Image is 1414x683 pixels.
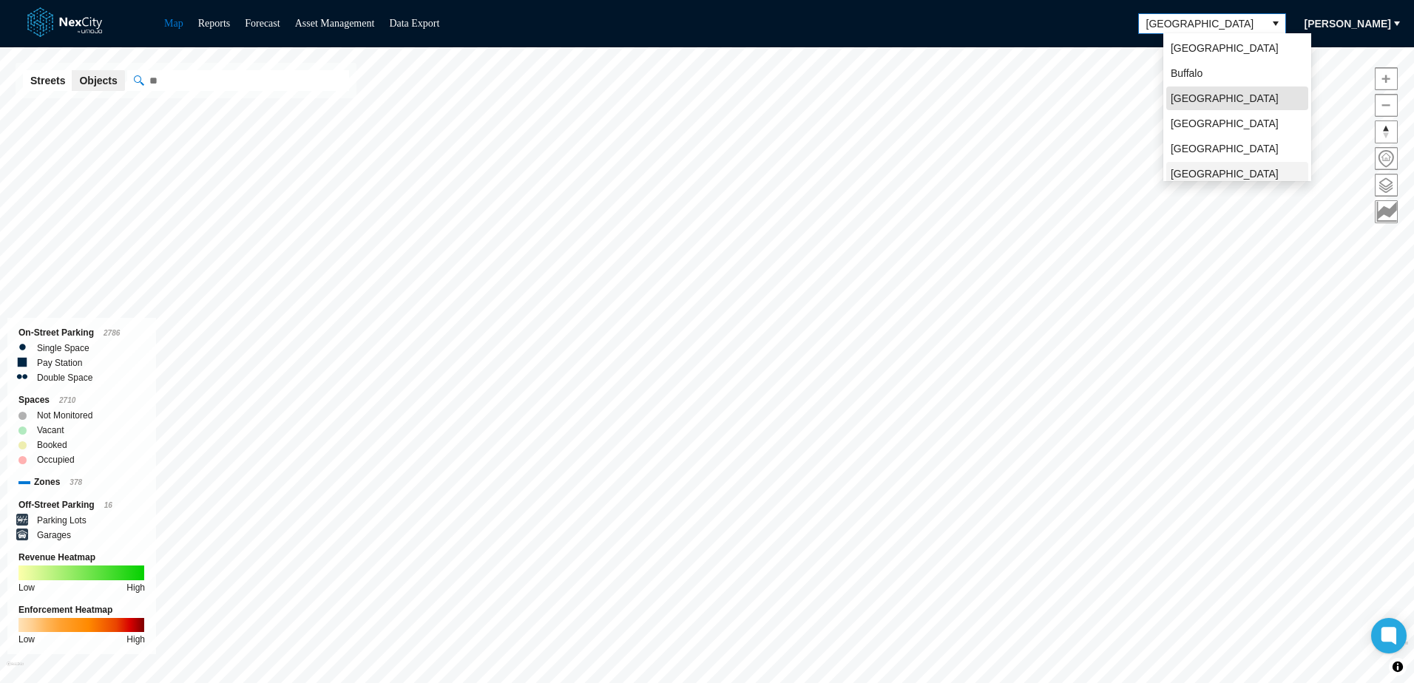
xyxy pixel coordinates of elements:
a: Forecast [245,18,280,29]
span: 378 [70,478,82,486]
span: Zoom in [1376,68,1397,89]
button: Objects [72,70,124,91]
span: Zoom out [1376,95,1397,116]
button: Layers management [1375,174,1398,197]
button: [PERSON_NAME] [1295,12,1401,35]
label: Garages [37,528,71,543]
a: Map [164,18,183,29]
label: Vacant [37,423,64,438]
span: [GEOGRAPHIC_DATA] [1171,41,1279,55]
div: High [126,580,145,595]
span: [GEOGRAPHIC_DATA] [1146,16,1259,31]
div: Off-Street Parking [18,497,145,513]
div: Spaces [18,393,145,408]
span: [GEOGRAPHIC_DATA] [1171,91,1279,106]
span: Streets [30,73,65,88]
button: Key metrics [1375,200,1398,223]
a: Data Export [389,18,439,29]
label: Double Space [37,370,92,385]
a: Reports [198,18,231,29]
span: Reset bearing to north [1376,121,1397,143]
label: Parking Lots [37,513,87,528]
div: Low [18,632,35,647]
a: Asset Management [295,18,375,29]
span: 2786 [104,329,120,337]
label: Occupied [37,452,75,467]
div: Low [18,580,35,595]
label: Single Space [37,341,89,356]
button: Streets [23,70,72,91]
button: Home [1375,147,1398,170]
button: Toggle attribution [1389,658,1407,676]
span: Objects [79,73,117,88]
span: Buffalo [1171,66,1202,81]
label: Pay Station [37,356,82,370]
label: Booked [37,438,67,452]
button: Zoom in [1375,67,1398,90]
div: Zones [18,475,145,490]
span: [GEOGRAPHIC_DATA] [1171,141,1279,156]
img: enforcement [18,618,144,632]
img: revenue [18,565,144,580]
div: High [126,632,145,647]
button: Reset bearing to north [1375,120,1398,143]
span: Toggle attribution [1393,659,1402,675]
span: 16 [104,501,112,509]
span: [PERSON_NAME] [1305,16,1391,31]
label: Not Monitored [37,408,92,423]
div: On-Street Parking [18,325,145,341]
span: 2710 [59,396,75,404]
div: Enforcement Heatmap [18,602,145,617]
button: Zoom out [1375,94,1398,117]
button: select [1266,14,1285,33]
div: Revenue Heatmap [18,550,145,565]
span: [GEOGRAPHIC_DATA] [1171,116,1279,131]
a: Mapbox homepage [7,662,24,679]
span: [GEOGRAPHIC_DATA][PERSON_NAME] [1171,166,1304,196]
